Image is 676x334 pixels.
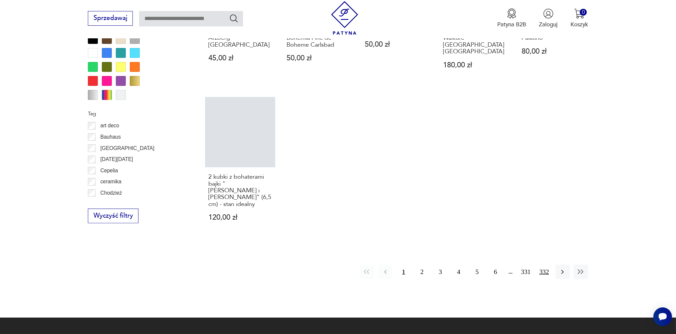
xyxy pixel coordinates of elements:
p: Tag [88,109,186,118]
p: 120,00 zł [208,214,271,221]
button: 4 [452,265,466,279]
p: [DATE][DATE] [101,155,133,164]
p: Koszyk [570,21,588,28]
p: 80,00 zł [522,48,584,55]
button: 5 [470,265,484,279]
p: Patyna B2B [497,21,526,28]
p: Chodzież [101,189,122,197]
iframe: Smartsupp widget button [653,307,672,326]
h3: Talerz płaski obiadowy Arzberg [GEOGRAPHIC_DATA] [208,28,271,48]
p: ceramika [101,177,121,186]
p: 45,00 zł [208,55,271,62]
button: 1 [396,265,411,279]
button: Sprzedawaj [88,11,133,26]
a: Sprzedawaj [88,16,133,21]
div: 0 [580,9,587,16]
button: 6 [488,265,503,279]
p: [GEOGRAPHIC_DATA] [101,144,154,153]
button: 332 [537,265,551,279]
p: Cepelia [101,166,118,175]
img: Ikona medalu [507,8,517,19]
p: Ćmielów [101,200,120,208]
a: 2 kubki z bohaterami bajki "Jacek i Agatka" (6,5 cm) - stan idealny2 kubki z bohaterami bajki "[P... [205,97,275,237]
p: art deco [101,121,119,130]
h3: Sosjerka Villeroy Boch Palatino [522,28,584,42]
button: 2 [415,265,429,279]
p: Bauhaus [101,133,121,141]
h3: 2 kubki z bohaterami bajki "[PERSON_NAME] i [PERSON_NAME]" (6,5 cm) - stan idealny [208,174,271,208]
a: Ikona medaluPatyna B2B [497,8,526,28]
button: 3 [433,265,447,279]
button: Zaloguj [539,8,558,28]
button: 0Koszyk [570,8,588,28]
button: Wyczyść filtry [88,209,138,223]
img: Ikonka użytkownika [543,8,554,19]
button: Patyna B2B [497,8,526,28]
h3: Misa porcelanowa Walkure [GEOGRAPHIC_DATA] [GEOGRAPHIC_DATA] [443,28,506,55]
h3: Talerzyk deserowy Bohemia Fine de Boheme Carlsbad [287,28,349,48]
button: Szukaj [229,13,239,23]
p: 50,00 zł [365,41,428,48]
button: 331 [519,265,533,279]
p: Zaloguj [539,21,558,28]
p: 180,00 zł [443,62,506,69]
img: Patyna - sklep z meblami i dekoracjami vintage [328,1,361,35]
img: Ikona koszyka [574,8,584,19]
p: 50,00 zł [287,55,349,62]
